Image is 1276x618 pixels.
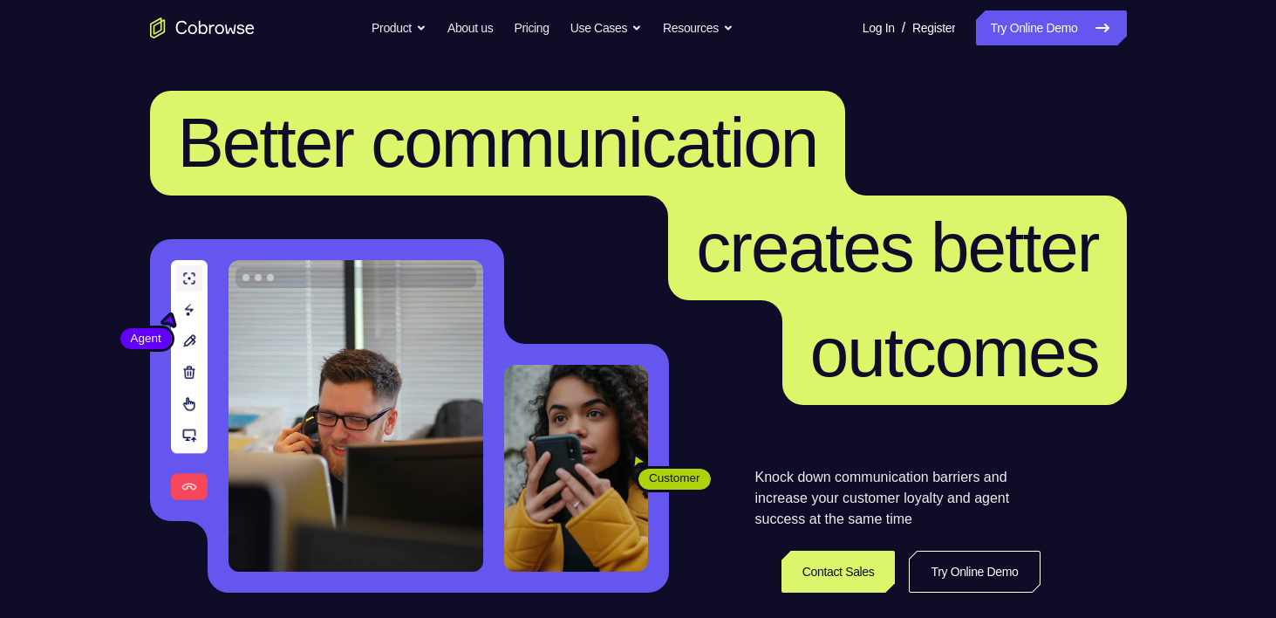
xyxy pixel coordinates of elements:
[696,209,1098,286] span: creates better
[755,467,1041,530] p: Knock down communication barriers and increase your customer loyalty and agent success at the sam...
[229,260,483,572] img: A customer support agent talking on the phone
[663,10,734,45] button: Resources
[902,17,905,38] span: /
[810,313,1099,391] span: outcomes
[909,551,1040,593] a: Try Online Demo
[912,10,955,45] a: Register
[781,551,896,593] a: Contact Sales
[514,10,549,45] a: Pricing
[570,10,642,45] button: Use Cases
[976,10,1126,45] a: Try Online Demo
[372,10,426,45] button: Product
[863,10,895,45] a: Log In
[178,104,818,182] span: Better communication
[150,17,255,38] a: Go to the home page
[447,10,493,45] a: About us
[504,365,648,572] img: A customer holding their phone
